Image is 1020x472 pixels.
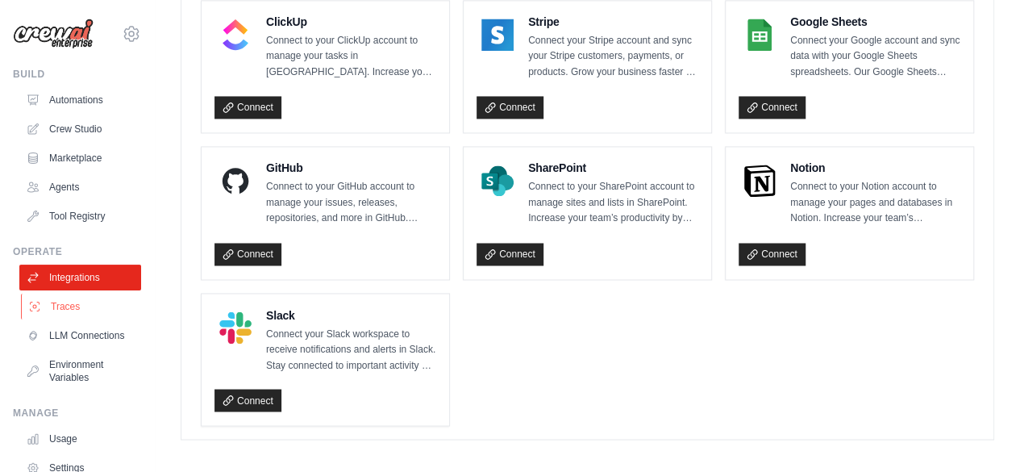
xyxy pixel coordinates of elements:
[477,96,543,119] a: Connect
[528,14,698,30] h4: Stripe
[19,87,141,113] a: Automations
[266,14,436,30] h4: ClickUp
[739,243,806,265] a: Connect
[219,311,252,344] img: Slack Logo
[219,165,252,197] img: GitHub Logo
[790,179,960,227] p: Connect to your Notion account to manage your pages and databases in Notion. Increase your team’s...
[19,352,141,391] a: Environment Variables
[481,19,514,51] img: Stripe Logo
[528,160,698,176] h4: SharePoint
[13,407,141,420] div: Manage
[13,19,94,49] img: Logo
[214,96,281,119] a: Connect
[19,203,141,229] a: Tool Registry
[743,165,776,197] img: Notion Logo
[266,33,436,81] p: Connect to your ClickUp account to manage your tasks in [GEOGRAPHIC_DATA]. Increase your team’s p...
[219,19,252,51] img: ClickUp Logo
[528,179,698,227] p: Connect to your SharePoint account to manage sites and lists in SharePoint. Increase your team’s ...
[266,326,436,374] p: Connect your Slack workspace to receive notifications and alerts in Slack. Stay connected to impo...
[19,116,141,142] a: Crew Studio
[790,160,960,176] h4: Notion
[743,19,776,51] img: Google Sheets Logo
[21,294,143,320] a: Traces
[790,14,960,30] h4: Google Sheets
[790,33,960,81] p: Connect your Google account and sync data with your Google Sheets spreadsheets. Our Google Sheets...
[13,245,141,258] div: Operate
[477,243,543,265] a: Connect
[528,33,698,81] p: Connect your Stripe account and sync your Stripe customers, payments, or products. Grow your busi...
[266,179,436,227] p: Connect to your GitHub account to manage your issues, releases, repositories, and more in GitHub....
[19,265,141,290] a: Integrations
[266,160,436,176] h4: GitHub
[214,389,281,411] a: Connect
[739,96,806,119] a: Connect
[19,426,141,452] a: Usage
[481,165,514,197] img: SharePoint Logo
[266,307,436,323] h4: Slack
[19,174,141,200] a: Agents
[214,243,281,265] a: Connect
[19,323,141,349] a: LLM Connections
[19,145,141,171] a: Marketplace
[13,68,141,81] div: Build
